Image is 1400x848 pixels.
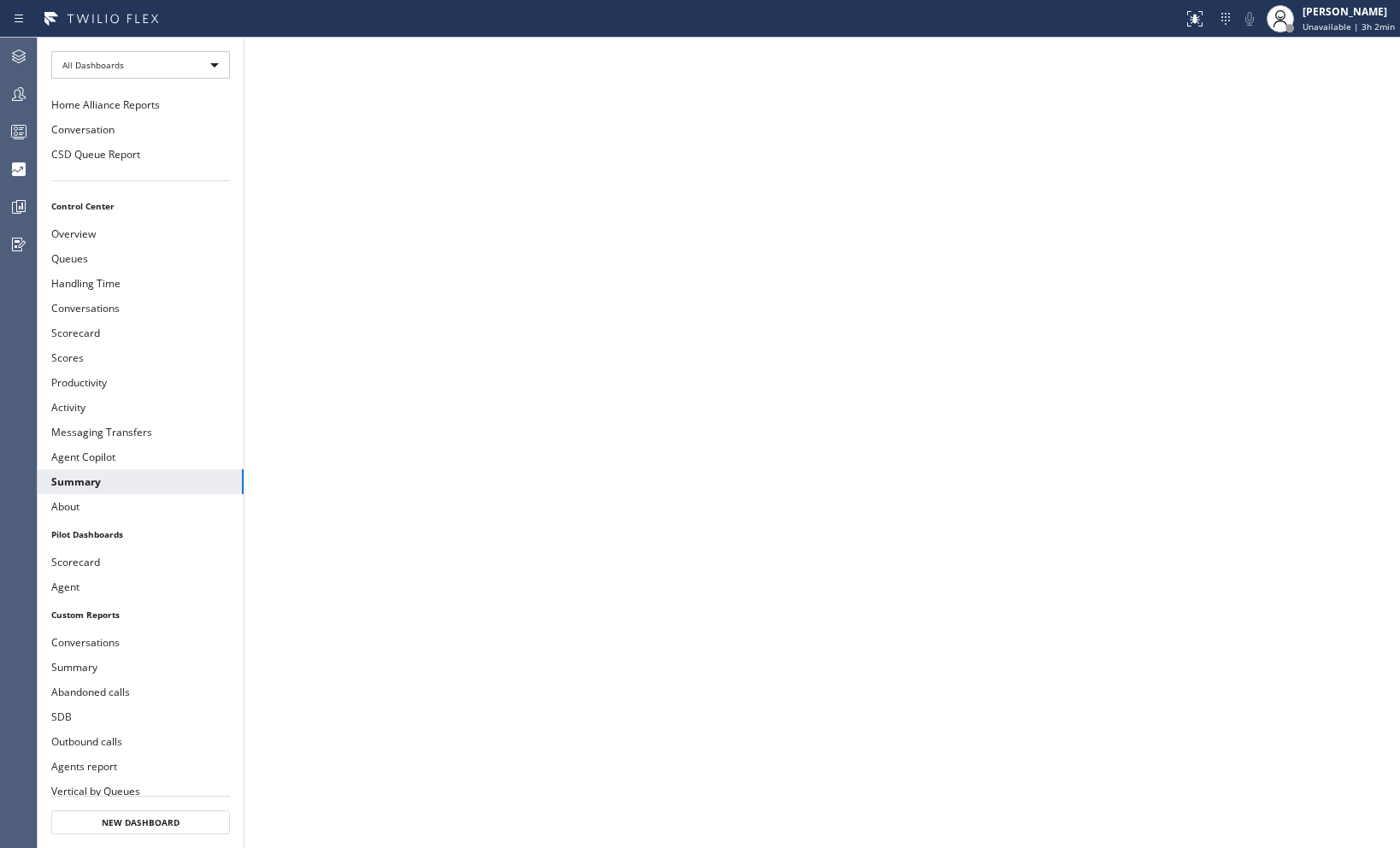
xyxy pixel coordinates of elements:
[38,655,244,680] button: Summary
[38,779,244,804] button: Vertical by Queues
[1303,21,1395,32] span: Unavailable | 3h 2min
[38,370,244,395] button: Productivity
[1303,4,1395,19] div: [PERSON_NAME]
[1238,7,1262,31] button: Mute
[38,345,244,370] button: Scores
[38,117,244,142] button: Conversation
[38,221,244,246] button: Overview
[51,51,230,79] div: All Dashboards
[38,754,244,779] button: Agents report
[51,810,230,834] button: New Dashboard
[38,704,244,729] button: SDB
[38,195,244,217] li: Control Center
[38,420,244,445] button: Messaging Transfers
[38,321,244,345] button: Scorecard
[38,574,244,599] button: Agent
[38,142,244,167] button: CSD Queue Report
[244,38,1400,848] iframe: dashboard_9f6bb337dffe
[38,550,244,574] button: Scorecard
[38,630,244,655] button: Conversations
[38,296,244,321] button: Conversations
[38,523,244,545] li: Pilot Dashboards
[38,246,244,271] button: Queues
[38,729,244,754] button: Outbound calls
[38,445,244,469] button: Agent Copilot
[38,92,244,117] button: Home Alliance Reports
[38,395,244,420] button: Activity
[38,604,244,626] li: Custom Reports
[38,680,244,704] button: Abandoned calls
[38,494,244,519] button: About
[38,469,244,494] button: Summary
[38,271,244,296] button: Handling Time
